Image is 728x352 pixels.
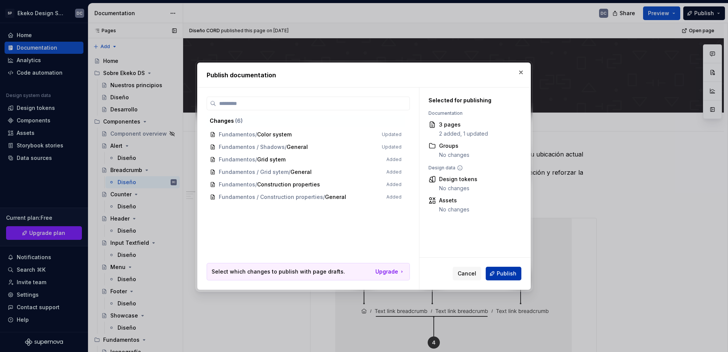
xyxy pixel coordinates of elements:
[458,270,476,277] span: Cancel
[439,175,477,183] div: Design tokens
[375,268,405,275] a: Upgrade
[439,197,469,204] div: Assets
[439,121,488,128] div: 3 pages
[428,97,513,104] div: Selected for publishing
[428,165,513,171] div: Design data
[210,117,402,125] div: Changes
[439,142,469,150] div: Groups
[439,206,469,213] div: No changes
[439,151,469,159] div: No changes
[207,70,521,80] h2: Publish documentation
[428,110,513,116] div: Documentation
[486,267,521,280] button: Publish
[235,117,243,124] span: ( 6 )
[212,268,345,275] p: Select which changes to publish with page drafts.
[439,185,477,192] div: No changes
[439,130,488,138] div: 2 added, 1 updated
[453,267,481,280] button: Cancel
[497,270,516,277] span: Publish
